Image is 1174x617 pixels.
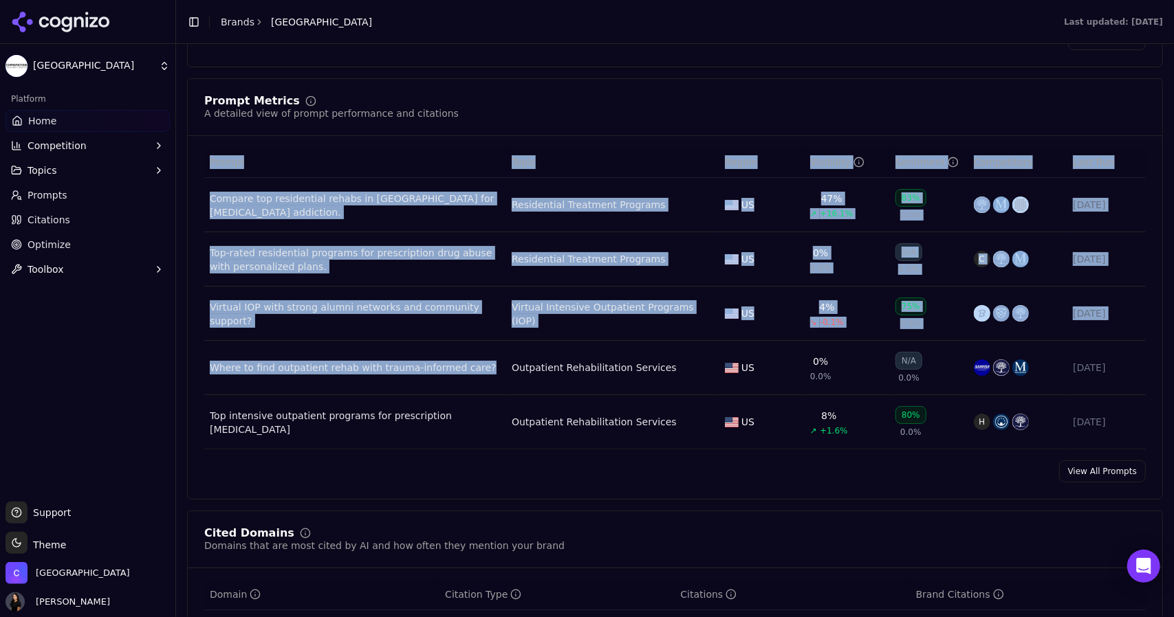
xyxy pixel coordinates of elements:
a: Prompts [6,184,170,206]
button: Toolbox [6,258,170,280]
div: Domains that are most cited by AI and how often they mention your brand [204,539,565,552]
img: sierra tucson [1012,197,1029,213]
div: 0% [813,355,828,368]
div: Sentiment [895,155,959,169]
nav: breadcrumb [221,15,372,29]
th: sentiment [890,147,968,178]
th: Last Run [1067,147,1146,178]
img: US flag [725,417,739,427]
img: charlie health [993,305,1010,322]
th: domain [204,579,439,610]
img: Susana Spiegel [6,592,25,612]
span: 0.0% [900,318,922,329]
span: Citations [28,213,70,227]
div: Open Intercom Messenger [1127,550,1160,583]
img: the meadows [993,197,1010,213]
div: 80% [895,406,926,424]
div: 4% [819,300,834,314]
span: Region [725,155,758,169]
div: Outpatient Rehabilitation Services [512,415,677,429]
div: A detailed view of prompt performance and citations [204,106,459,120]
div: Data table [204,147,1146,449]
a: View All Prompts [1059,460,1146,482]
img: the recovery village [1012,414,1029,430]
span: H [974,414,990,430]
a: Compare top residential rehabs in [GEOGRAPHIC_DATA] for [MEDICAL_DATA] addiction. [210,192,501,219]
div: [DATE] [1073,198,1140,212]
span: Prompt [210,155,244,169]
img: the meadows [1012,359,1029,376]
div: [DATE] [1073,415,1140,429]
img: the recovery village [974,197,990,213]
div: Platform [6,88,170,110]
span: ↗ [810,425,817,436]
span: ↘ [810,317,817,328]
span: 0.0% [810,262,831,273]
a: Residential Treatment Programs [512,252,666,266]
span: Topic [512,155,536,169]
th: Region [719,147,805,178]
a: Virtual IOP with strong alumni networks and community support? [210,300,501,328]
span: US [741,415,754,429]
span: [PERSON_NAME] [30,596,110,608]
div: 83% [895,189,926,207]
a: Brands [221,16,254,27]
img: the recovery village [993,359,1010,376]
span: +16.1% [820,208,853,219]
span: C [974,251,990,267]
a: Home [6,110,170,132]
th: citationTypes [439,579,675,610]
button: Open user button [6,592,110,612]
th: Topic [506,147,719,178]
div: [DATE] [1073,361,1140,374]
img: Cornerstone Healing Center [6,55,28,77]
a: Outpatient Rehabilitation Services [512,361,677,374]
span: 0.0% [900,427,922,438]
a: Citations [6,209,170,231]
div: 8% [821,409,836,423]
span: US [741,252,754,266]
span: -0.1% [820,317,844,328]
span: 0.0% [810,371,831,382]
span: [GEOGRAPHIC_DATA] [271,15,372,29]
div: Top intensive outpatient programs for prescription [MEDICAL_DATA] [210,409,501,436]
span: Theme [28,539,66,550]
a: Top-rated residential programs for prescription drug abuse with personalized plans. [210,246,501,273]
img: the recovery village [1012,305,1029,322]
span: Toolbox [28,262,64,276]
div: Brand Citations [916,587,1004,601]
a: Residential Treatment Programs [512,198,666,212]
span: Topics [28,164,57,177]
span: Support [28,506,71,519]
th: Prompt [204,147,506,178]
a: Virtual Intensive Outpatient Programs (IOP) [512,300,714,328]
div: Domain [210,587,261,601]
th: Competitors [968,147,1068,178]
div: 47% [821,192,843,205]
div: Citations [681,587,737,601]
button: Competition [6,135,170,157]
span: US [741,198,754,212]
th: totalCitationCount [675,579,911,610]
div: Prompt Metrics [204,96,300,106]
span: ↗ [810,208,817,219]
th: brandMentionRate [805,147,890,178]
img: Cornerstone Healing Center [6,562,28,584]
button: Open organization switcher [6,562,130,584]
div: Where to find outpatient rehab with trauma-informed care? [210,361,501,374]
span: 0.0% [898,372,920,383]
div: Citation Type [445,587,521,601]
span: US [741,306,754,320]
div: 75% [895,298,926,315]
div: [DATE] [1073,252,1140,266]
div: N/A [895,243,922,261]
div: Last updated: [DATE] [1064,16,1163,27]
span: Optimize [28,238,71,251]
